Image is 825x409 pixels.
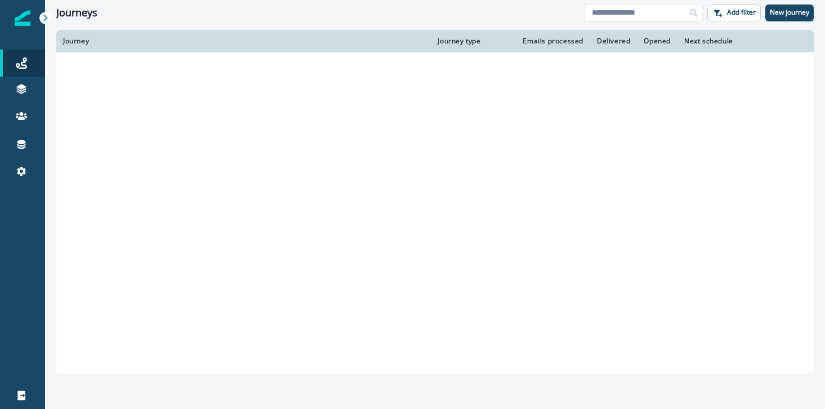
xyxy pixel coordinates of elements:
[15,10,30,26] img: Inflection
[684,37,779,46] div: Next schedule
[438,37,506,46] div: Journey type
[63,37,424,46] div: Journey
[727,8,756,16] p: Add filter
[644,37,671,46] div: Opened
[520,37,583,46] div: Emails processed
[597,37,630,46] div: Delivered
[770,8,809,16] p: New journey
[765,5,814,21] button: New journey
[56,7,97,19] h1: Journeys
[707,5,761,21] button: Add filter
